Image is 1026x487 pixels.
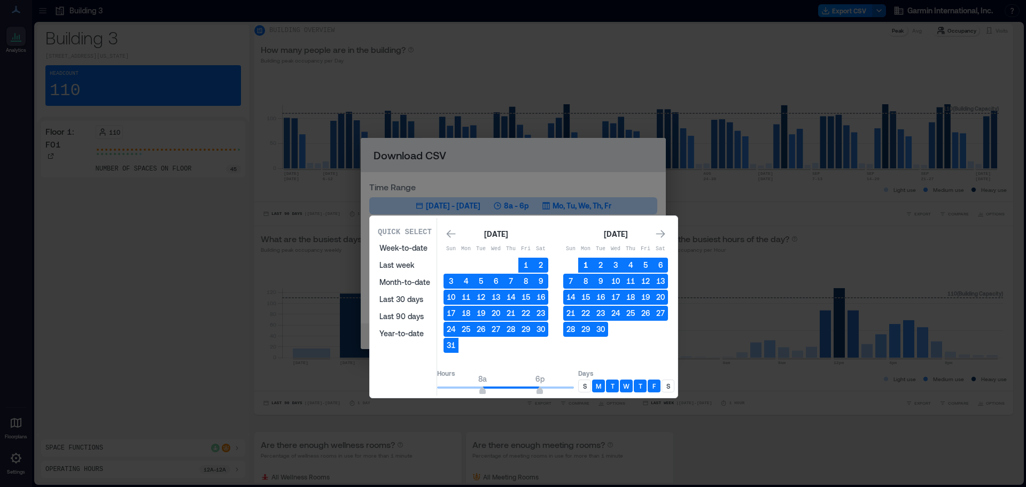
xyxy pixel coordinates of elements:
button: 28 [503,322,518,337]
button: 13 [488,290,503,305]
p: Sun [563,245,578,253]
button: 30 [593,322,608,337]
button: 2 [533,258,548,273]
button: 18 [623,290,638,305]
p: Fri [638,245,653,253]
button: 26 [473,322,488,337]
button: 14 [563,290,578,305]
button: 9 [593,274,608,289]
button: 2 [593,258,608,273]
button: 25 [458,322,473,337]
div: [DATE] [601,228,631,241]
button: 25 [623,306,638,321]
button: 4 [458,274,473,289]
button: 8 [578,274,593,289]
p: Thu [503,245,518,253]
button: 1 [578,258,593,273]
p: Quick Select [378,227,432,237]
button: 11 [458,290,473,305]
button: 17 [608,290,623,305]
p: Mon [578,245,593,253]
button: 19 [473,306,488,321]
button: 27 [488,322,503,337]
button: Last 30 days [373,291,437,308]
p: S [666,382,670,390]
button: 7 [563,274,578,289]
th: Wednesday [608,242,623,257]
th: Monday [578,242,593,257]
button: 6 [653,258,668,273]
p: Hours [437,369,574,377]
button: 31 [444,338,458,353]
button: Week-to-date [373,239,437,257]
button: Last 90 days [373,308,437,325]
button: 18 [458,306,473,321]
p: T [611,382,615,390]
button: Last week [373,257,437,274]
button: 7 [503,274,518,289]
button: 23 [533,306,548,321]
th: Thursday [503,242,518,257]
p: F [652,382,656,390]
button: 4 [623,258,638,273]
th: Tuesday [473,242,488,257]
p: Wed [488,245,503,253]
span: 8a [478,374,487,383]
p: Mon [458,245,473,253]
button: 11 [623,274,638,289]
th: Tuesday [593,242,608,257]
button: Go to next month [653,227,668,242]
button: 21 [503,306,518,321]
button: 15 [578,290,593,305]
th: Thursday [623,242,638,257]
button: 26 [638,306,653,321]
button: 30 [533,322,548,337]
button: 28 [563,322,578,337]
button: 5 [473,274,488,289]
th: Friday [518,242,533,257]
button: 17 [444,306,458,321]
button: 14 [503,290,518,305]
p: Days [578,369,674,377]
th: Sunday [563,242,578,257]
p: W [623,382,629,390]
p: Sat [653,245,668,253]
button: 21 [563,306,578,321]
button: 20 [488,306,503,321]
th: Sunday [444,242,458,257]
button: 3 [444,274,458,289]
button: 1 [518,258,533,273]
p: Wed [608,245,623,253]
button: Go to previous month [444,227,458,242]
p: Tue [473,245,488,253]
button: 22 [518,306,533,321]
p: Sun [444,245,458,253]
th: Monday [458,242,473,257]
button: 6 [488,274,503,289]
button: 20 [653,290,668,305]
th: Friday [638,242,653,257]
button: 19 [638,290,653,305]
button: 24 [608,306,623,321]
th: Saturday [653,242,668,257]
span: 6p [535,374,545,383]
p: Tue [593,245,608,253]
p: Sat [533,245,548,253]
button: 29 [518,322,533,337]
button: 29 [578,322,593,337]
p: Fri [518,245,533,253]
button: 8 [518,274,533,289]
button: 12 [638,274,653,289]
p: Thu [623,245,638,253]
button: Month-to-date [373,274,437,291]
p: T [639,382,642,390]
button: 3 [608,258,623,273]
button: 22 [578,306,593,321]
button: 23 [593,306,608,321]
button: 10 [608,274,623,289]
button: 12 [473,290,488,305]
button: Year-to-date [373,325,437,342]
button: 5 [638,258,653,273]
button: 13 [653,274,668,289]
p: S [583,382,587,390]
